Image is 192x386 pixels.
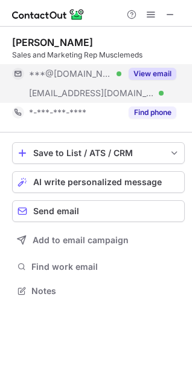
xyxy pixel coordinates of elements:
div: [PERSON_NAME] [12,36,93,48]
button: Send email [12,200,185,222]
div: Sales and Marketing Rep Musclemeds [12,50,185,61]
span: Notes [31,286,180,296]
img: ContactOut v5.3.10 [12,7,85,22]
span: Find work email [31,261,180,272]
button: Reveal Button [129,106,176,119]
div: Save to List / ATS / CRM [33,148,164,158]
button: AI write personalized message [12,171,185,193]
button: Notes [12,283,185,299]
span: Add to email campaign [33,235,129,245]
span: AI write personalized message [33,177,162,187]
span: ***@[DOMAIN_NAME] [29,68,112,79]
button: save-profile-one-click [12,142,185,164]
button: Add to email campaign [12,229,185,251]
button: Reveal Button [129,68,176,80]
button: Find work email [12,258,185,275]
span: Send email [33,206,79,216]
span: [EMAIL_ADDRESS][DOMAIN_NAME] [29,88,155,99]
